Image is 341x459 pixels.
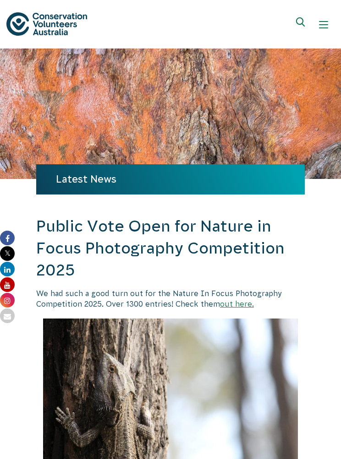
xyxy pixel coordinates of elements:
p: We had such a good turn out for the Nature In Focus Photography Competition 2025. Over 1300 entri... [36,288,305,309]
a: out here. [220,300,254,308]
h2: Public Vote Open for Nature in Focus Photography Competition 2025 [36,216,305,281]
button: Show mobile navigation menu [313,14,335,36]
span: Expand search box [296,17,308,32]
button: Expand search box Close search box [291,14,313,36]
img: logo.svg [6,12,87,36]
a: Latest News [56,173,116,185]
